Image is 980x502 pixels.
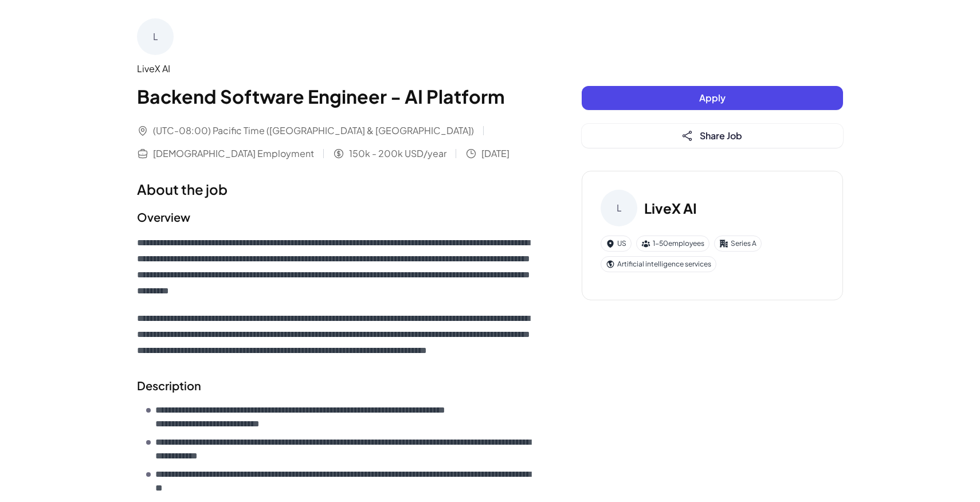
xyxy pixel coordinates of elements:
[481,147,509,160] span: [DATE]
[349,147,446,160] span: 150k - 200k USD/year
[601,236,632,252] div: US
[153,147,314,160] span: [DEMOGRAPHIC_DATA] Employment
[636,236,709,252] div: 1-50 employees
[714,236,762,252] div: Series A
[582,124,843,148] button: Share Job
[153,124,474,138] span: (UTC-08:00) Pacific Time ([GEOGRAPHIC_DATA] & [GEOGRAPHIC_DATA])
[644,198,697,218] h3: LiveX AI
[137,62,536,76] div: LiveX AI
[582,86,843,110] button: Apply
[137,18,174,55] div: L
[137,209,536,226] h2: Overview
[699,92,726,104] span: Apply
[601,256,716,272] div: Artificial intelligence services
[601,190,637,226] div: L
[137,83,536,110] h1: Backend Software Engineer - AI Platform
[137,179,536,199] h1: About the job
[137,377,536,394] h2: Description
[700,130,742,142] span: Share Job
